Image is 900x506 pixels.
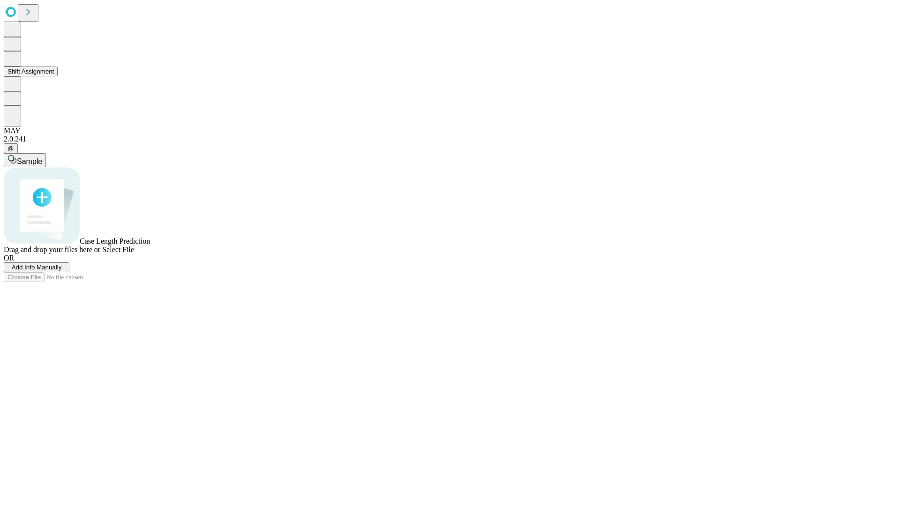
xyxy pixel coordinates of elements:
[12,264,62,271] span: Add Info Manually
[4,254,14,262] span: OR
[4,143,18,153] button: @
[4,262,69,272] button: Add Info Manually
[4,153,46,167] button: Sample
[4,126,896,135] div: MAY
[102,246,134,253] span: Select File
[17,157,42,165] span: Sample
[4,246,100,253] span: Drag and drop your files here or
[80,237,150,245] span: Case Length Prediction
[7,145,14,152] span: @
[4,67,58,76] button: Shift Assignment
[4,135,896,143] div: 2.0.241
